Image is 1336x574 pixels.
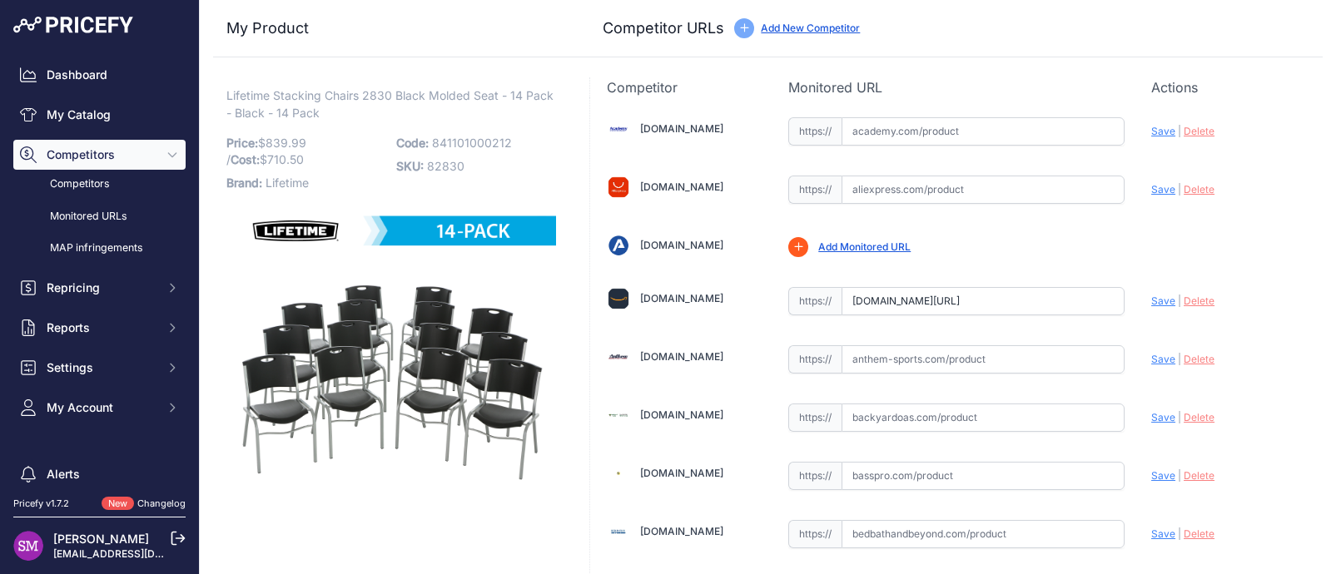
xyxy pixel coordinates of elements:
span: Lifetime [266,176,309,190]
span: 710.50 [267,152,304,166]
span: https:// [788,287,842,315]
span: Save [1151,411,1175,423]
span: | [1178,183,1181,195]
a: Monitored URLs [13,202,186,231]
span: Brand: [226,176,262,190]
button: Repricing [13,273,186,303]
a: [DOMAIN_NAME] [640,467,723,479]
a: Dashboard [13,60,186,90]
span: Code: [396,136,429,150]
a: My Catalog [13,100,186,130]
span: | [1178,353,1181,365]
div: Pricefy v1.7.2 [13,497,69,511]
span: New [102,497,134,511]
span: Delete [1184,294,1214,307]
span: / $ [226,152,304,166]
span: 82830 [427,159,464,173]
span: Save [1151,353,1175,365]
input: basspro.com/product [842,462,1125,490]
h3: Competitor URLs [603,17,724,40]
span: https:// [788,462,842,490]
p: Competitor [607,77,762,97]
span: Delete [1184,183,1214,195]
a: [DOMAIN_NAME] [640,350,723,363]
span: https:// [788,520,842,548]
a: Add Monitored URL [818,240,911,253]
img: Pricefy Logo [13,17,133,33]
input: academy.com/product [842,117,1125,146]
span: Settings [47,359,156,376]
input: bedbathandbeyond.com/product [842,520,1125,548]
a: [EMAIL_ADDRESS][DOMAIN_NAME] [53,547,227,560]
span: Delete [1184,353,1214,365]
span: Price: [226,136,258,150]
span: Delete [1184,411,1214,423]
span: | [1178,125,1181,137]
a: Changelog [137,497,186,509]
a: MAP infringements [13,234,186,263]
span: Lifetime Stacking Chairs 2830 Black Molded Seat - 14 Pack - Black - 14 Pack [226,85,554,123]
span: Save [1151,469,1175,482]
a: [DOMAIN_NAME] [640,408,723,421]
span: Reports [47,319,156,336]
span: Save [1151,183,1175,195]
input: backyardoas.com/product [842,403,1125,432]
span: | [1178,527,1181,540]
a: [DOMAIN_NAME] [640,181,723,193]
span: Delete [1184,527,1214,540]
h3: My Product [226,17,556,40]
span: | [1178,411,1181,423]
p: Actions [1151,77,1306,97]
span: https:// [788,345,842,374]
input: aliexpress.com/product [842,176,1125,204]
button: My Account [13,393,186,423]
span: My Account [47,399,156,416]
a: Alerts [13,459,186,489]
button: Reports [13,313,186,343]
a: [DOMAIN_NAME] [640,525,723,537]
nav: Sidebar [13,60,186,552]
input: anthem-sports.com/product [842,345,1125,374]
a: [DOMAIN_NAME] [640,292,723,304]
span: 841101000212 [432,136,512,150]
span: Save [1151,527,1175,540]
a: [DOMAIN_NAME] [640,239,723,251]
span: https:// [788,403,842,432]
span: Delete [1184,469,1214,482]
span: Competitors [47,146,156,163]
span: https:// [788,117,842,146]
a: Competitors [13,170,186,199]
button: Settings [13,353,186,383]
span: Cost: [231,152,260,166]
p: Monitored URL [788,77,1125,97]
button: Competitors [13,140,186,170]
a: [PERSON_NAME] [53,532,149,546]
a: [DOMAIN_NAME] [640,122,723,135]
span: SKU: [396,159,424,173]
span: | [1178,469,1181,482]
span: Save [1151,294,1175,307]
span: 839.99 [266,136,306,150]
span: Repricing [47,280,156,296]
input: amazon.com/product [842,287,1125,315]
a: Add New Competitor [761,22,860,34]
span: | [1178,294,1181,307]
p: $ [226,131,386,171]
span: https:// [788,176,842,204]
span: Save [1151,125,1175,137]
span: Delete [1184,125,1214,137]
